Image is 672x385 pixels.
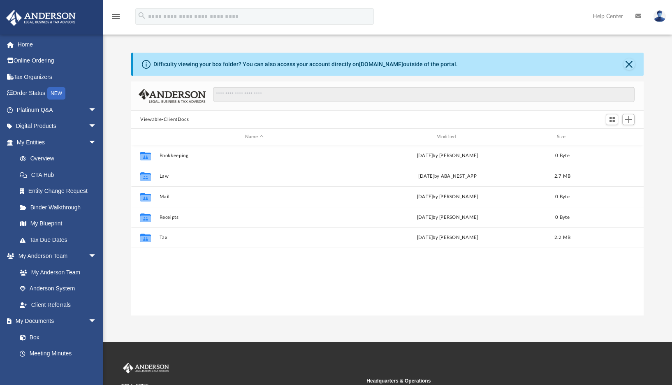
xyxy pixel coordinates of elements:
small: Headquarters & Operations [366,377,606,385]
span: arrow_drop_down [88,102,105,118]
div: id [582,133,640,141]
div: Name [159,133,349,141]
a: Client Referrals [12,297,105,313]
a: Tax Due Dates [12,232,109,248]
button: Law [160,174,349,179]
button: Add [622,114,635,125]
i: search [137,11,146,20]
button: Viewable-ClientDocs [140,116,189,123]
i: menu [111,12,121,21]
a: My Anderson Team [12,264,101,281]
a: Overview [12,151,109,167]
a: Meeting Minutes [12,346,105,362]
div: Size [546,133,579,141]
a: Digital Productsarrow_drop_down [6,118,109,135]
a: Online Ordering [6,53,109,69]
a: My Blueprint [12,216,105,232]
span: 0 Byte [555,215,570,220]
span: arrow_drop_down [88,248,105,265]
div: [DATE] by [PERSON_NAME] [353,193,542,201]
div: NEW [47,87,65,100]
a: My Entitiesarrow_drop_down [6,134,109,151]
button: Bookkeeping [160,153,349,158]
div: [DATE] by [PERSON_NAME] [353,234,542,241]
input: Search files and folders [213,87,635,102]
img: Anderson Advisors Platinum Portal [121,363,171,373]
a: Binder Walkthrough [12,199,109,216]
button: Close [623,58,635,70]
div: id [135,133,155,141]
button: Receipts [160,215,349,220]
a: Entity Change Request [12,183,109,199]
span: arrow_drop_down [88,134,105,151]
div: Modified [352,133,542,141]
span: 0 Byte [555,195,570,199]
img: User Pic [653,10,666,22]
div: [DATE] by [PERSON_NAME] [353,152,542,160]
span: 0 Byte [555,153,570,158]
span: 2.7 MB [554,174,571,179]
span: arrow_drop_down [88,313,105,330]
button: Mail [160,194,349,199]
a: Tax Organizers [6,69,109,85]
a: CTA Hub [12,167,109,183]
button: Switch to Grid View [606,114,618,125]
a: Anderson System [12,281,105,297]
button: Tax [160,235,349,240]
a: My Documentsarrow_drop_down [6,313,105,329]
div: [DATE] by [PERSON_NAME] [353,214,542,221]
a: menu [111,16,121,21]
img: Anderson Advisors Platinum Portal [4,10,78,26]
a: Box [12,329,101,346]
span: arrow_drop_down [88,118,105,135]
div: Difficulty viewing your box folder? You can also access your account directly on outside of the p... [153,60,458,69]
a: Order StatusNEW [6,85,109,102]
div: grid [131,145,644,316]
a: Platinum Q&Aarrow_drop_down [6,102,109,118]
a: My Anderson Teamarrow_drop_down [6,248,105,264]
a: Home [6,36,109,53]
div: [DATE] by ABA_NEST_APP [353,173,542,180]
a: [DOMAIN_NAME] [359,61,403,67]
span: 2.2 MB [554,235,571,240]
